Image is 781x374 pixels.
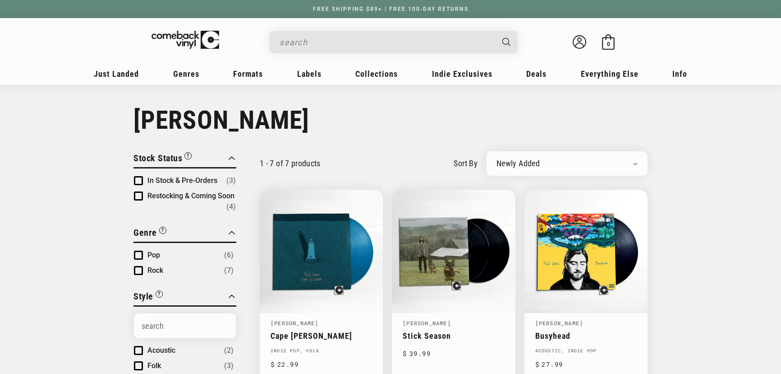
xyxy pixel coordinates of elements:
a: [PERSON_NAME] [271,319,319,327]
span: Number of products: (3) [226,175,236,186]
span: In Stock & Pre-Orders [147,176,217,185]
input: Search Options [134,313,236,338]
button: Filter by Genre [133,226,166,242]
a: Stick Season [403,331,504,341]
div: Search [270,31,518,53]
button: Filter by Style [133,290,163,305]
span: Info [672,69,687,79]
span: Number of products: (2) [224,345,234,356]
a: FREE SHIPPING $89+ | FREE 100-DAY RETURNS [304,6,478,12]
span: Labels [297,69,322,79]
input: search [280,33,493,51]
span: Number of products: (6) [224,250,234,261]
span: Style [133,291,153,302]
button: Filter by Stock Status [133,151,192,167]
p: 1 - 7 of 7 products [260,159,321,168]
span: Pop [147,251,160,259]
span: Stock Status [133,153,182,164]
a: [PERSON_NAME] [403,319,451,327]
span: Collections [355,69,398,79]
span: Genre [133,227,157,238]
h1: [PERSON_NAME] [133,105,648,135]
span: Formats [233,69,263,79]
span: Everything Else [581,69,639,79]
span: Rock [147,266,163,275]
label: sort by [454,157,478,169]
span: Genres [173,69,199,79]
span: Just Landed [94,69,139,79]
span: Restocking & Coming Soon [147,192,234,200]
span: Indie Exclusives [432,69,492,79]
a: [PERSON_NAME] [535,319,583,327]
a: Cape [PERSON_NAME] [271,331,372,341]
span: Number of products: (4) [226,201,236,212]
a: Busyhead [535,331,637,341]
span: Deals [526,69,547,79]
button: Search [495,31,519,53]
span: 0 [607,41,610,47]
span: Number of products: (7) [224,265,234,276]
span: Folk [147,361,161,370]
span: Number of products: (3) [224,360,234,371]
span: Acoustic [147,346,175,355]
